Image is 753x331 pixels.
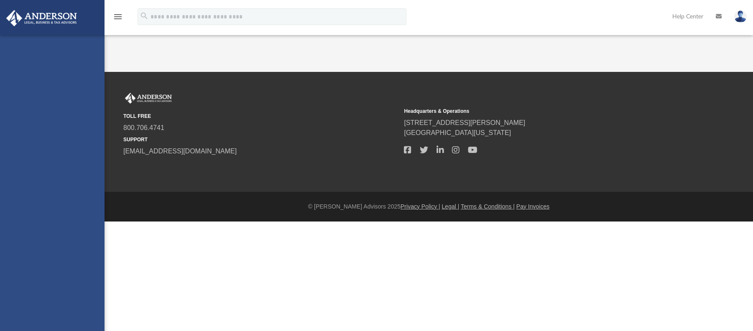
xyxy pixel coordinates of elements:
small: SUPPORT [123,136,398,143]
i: search [140,11,149,20]
a: Privacy Policy | [401,203,440,210]
img: Anderson Advisors Platinum Portal [4,10,79,26]
a: [EMAIL_ADDRESS][DOMAIN_NAME] [123,148,237,155]
a: Pay Invoices [516,203,549,210]
img: User Pic [734,10,747,23]
img: Anderson Advisors Platinum Portal [123,93,174,104]
a: [GEOGRAPHIC_DATA][US_STATE] [404,129,511,136]
a: 800.706.4741 [123,124,164,131]
a: Legal | [442,203,459,210]
a: [STREET_ADDRESS][PERSON_NAME] [404,119,525,126]
a: menu [113,16,123,22]
div: © [PERSON_NAME] Advisors 2025 [105,202,753,211]
a: Terms & Conditions | [461,203,515,210]
small: TOLL FREE [123,112,398,120]
small: Headquarters & Operations [404,107,679,115]
i: menu [113,12,123,22]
